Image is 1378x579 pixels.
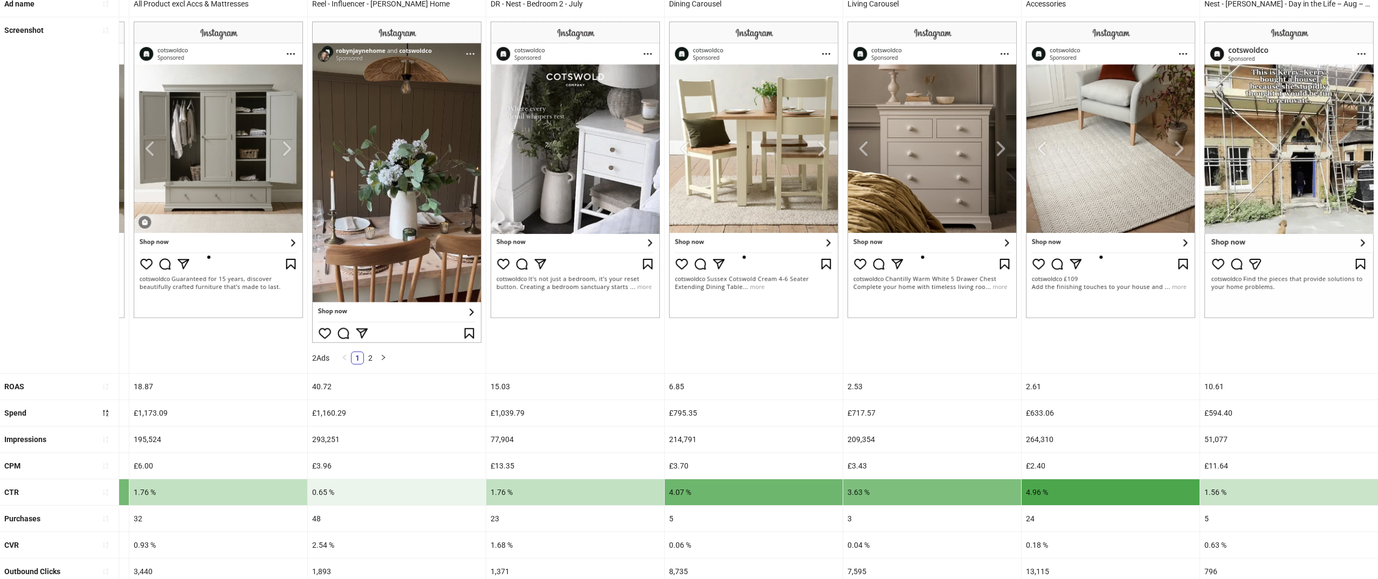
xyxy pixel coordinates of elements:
div: £594.40 [1200,400,1378,426]
span: sort-ascending [102,26,109,34]
div: 2.61 [1022,374,1200,399]
img: Screenshot 6514017850894 [669,22,838,318]
span: sort-ascending [102,568,109,575]
b: Spend [4,409,26,417]
div: £717.57 [843,400,1021,426]
div: 3 [843,506,1021,532]
div: 1.68 % [486,532,664,558]
b: Screenshot [4,26,44,35]
div: 40.72 [308,374,486,399]
div: 264,310 [1022,426,1200,452]
span: sort-ascending [102,436,109,443]
div: 2.54 % [308,532,486,558]
span: sort-ascending [102,515,109,522]
img: Screenshot 6801766559094 [1204,22,1374,318]
div: £3.43 [843,453,1021,479]
img: Screenshot 6514017867694 [848,22,1017,318]
div: 0.63 % [1200,532,1378,558]
button: left [338,351,351,364]
div: 0.06 % [665,532,843,558]
div: £795.35 [665,400,843,426]
div: 1.56 % [1200,479,1378,505]
div: £633.06 [1022,400,1200,426]
b: Impressions [4,435,46,444]
div: £13.35 [486,453,664,479]
div: 0.18 % [1022,532,1200,558]
li: Previous Page [338,351,351,364]
div: £3.70 [665,453,843,479]
img: Screenshot 6788927008894 [491,22,660,318]
span: right [380,354,387,361]
div: £3.96 [308,453,486,479]
div: £1,173.09 [129,400,307,426]
div: 0.04 % [843,532,1021,558]
div: 0.93 % [129,532,307,558]
div: 3.63 % [843,479,1021,505]
b: CTR [4,488,19,497]
div: 18.87 [129,374,307,399]
span: 2 Ads [312,354,329,362]
div: £1,160.29 [308,400,486,426]
div: 293,251 [308,426,486,452]
span: left [341,354,348,361]
li: 2 [364,351,377,364]
b: Outbound Clicks [4,567,60,576]
div: £2.40 [1022,453,1200,479]
div: £6.00 [129,453,307,479]
div: 2.53 [843,374,1021,399]
div: 5 [665,506,843,532]
li: 1 [351,351,364,364]
div: 51,077 [1200,426,1378,452]
div: £11.64 [1200,453,1378,479]
div: 5 [1200,506,1378,532]
div: 77,904 [486,426,664,452]
div: 214,791 [665,426,843,452]
div: 1.76 % [129,479,307,505]
b: Purchases [4,514,40,523]
div: 1.76 % [486,479,664,505]
div: 6.85 [665,374,843,399]
span: sort-ascending [102,383,109,390]
b: CVR [4,541,19,549]
div: 4.96 % [1022,479,1200,505]
img: Screenshot 6288612998494 [134,22,303,318]
span: sort-ascending [102,462,109,470]
a: 1 [352,352,363,364]
div: 195,524 [129,426,307,452]
span: sort-ascending [102,488,109,496]
a: 2 [364,352,376,364]
span: sort-descending [102,409,109,417]
div: £1,039.79 [486,400,664,426]
span: sort-ascending [102,541,109,549]
div: 23 [486,506,664,532]
div: 32 [129,506,307,532]
div: 15.03 [486,374,664,399]
b: ROAS [4,382,24,391]
div: 48 [308,506,486,532]
img: Screenshot 6762378617494 [312,22,481,343]
div: 4.07 % [665,479,843,505]
div: 10.61 [1200,374,1378,399]
div: 24 [1022,506,1200,532]
div: 0.65 % [308,479,486,505]
img: Screenshot 6511839243094 [1026,22,1195,318]
button: right [377,351,390,364]
li: Next Page [377,351,390,364]
b: CPM [4,461,20,470]
div: 209,354 [843,426,1021,452]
